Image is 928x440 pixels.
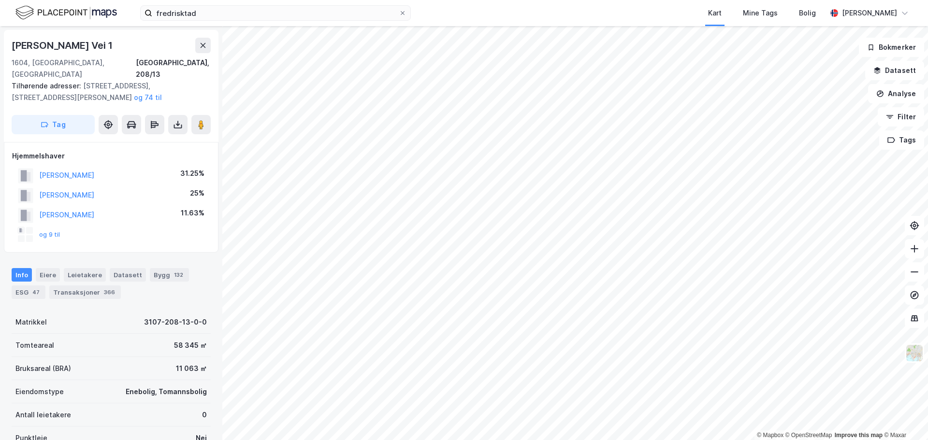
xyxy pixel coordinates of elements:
div: [STREET_ADDRESS], [STREET_ADDRESS][PERSON_NAME] [12,80,203,103]
div: 1604, [GEOGRAPHIC_DATA], [GEOGRAPHIC_DATA] [12,57,136,80]
div: Matrikkel [15,316,47,328]
div: 0 [202,409,207,421]
div: Info [12,268,32,282]
div: Datasett [110,268,146,282]
div: Bolig [799,7,816,19]
a: OpenStreetMap [785,432,832,439]
div: 366 [102,287,117,297]
div: ESG [12,285,45,299]
div: Bygg [150,268,189,282]
button: Tags [879,130,924,150]
input: Søk på adresse, matrikkel, gårdeiere, leietakere eller personer [152,6,399,20]
div: Kart [708,7,722,19]
button: Bokmerker [859,38,924,57]
a: Mapbox [757,432,783,439]
iframe: Chat Widget [880,394,928,440]
div: [GEOGRAPHIC_DATA], 208/13 [136,57,211,80]
div: Transaksjoner [49,285,121,299]
div: 25% [190,187,204,199]
div: 11.63% [181,207,204,219]
div: Eiere [36,268,60,282]
div: 47 [30,287,42,297]
div: [PERSON_NAME] Vei 1 [12,38,115,53]
div: Enebolig, Tomannsbolig [126,386,207,397]
div: [PERSON_NAME] [842,7,897,19]
div: Tomteareal [15,340,54,351]
div: 31.25% [180,168,204,179]
div: 3107-208-13-0-0 [144,316,207,328]
div: 11 063 ㎡ [176,363,207,374]
div: Bruksareal (BRA) [15,363,71,374]
img: Z [905,344,924,362]
span: Tilhørende adresser: [12,82,83,90]
img: logo.f888ab2527a4732fd821a326f86c7f29.svg [15,4,117,21]
div: 58 345 ㎡ [174,340,207,351]
button: Datasett [865,61,924,80]
div: Hjemmelshaver [12,150,210,162]
div: Eiendomstype [15,386,64,397]
div: Leietakere [64,268,106,282]
div: Antall leietakere [15,409,71,421]
div: Mine Tags [743,7,778,19]
a: Improve this map [835,432,883,439]
button: Analyse [868,84,924,103]
button: Tag [12,115,95,134]
div: 132 [172,270,185,280]
button: Filter [878,107,924,127]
